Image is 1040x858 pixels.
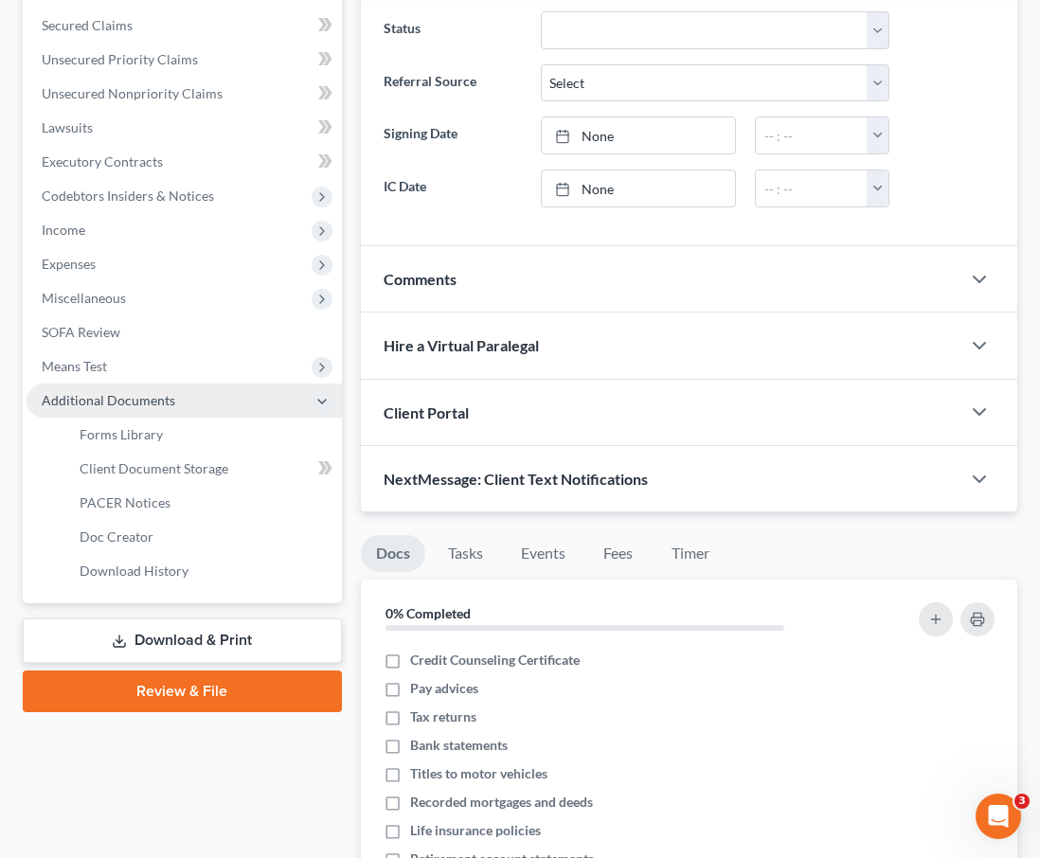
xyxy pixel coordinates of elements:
[374,170,531,207] label: IC Date
[506,535,581,572] a: Events
[433,535,498,572] a: Tasks
[80,494,170,510] span: PACER Notices
[64,452,342,486] a: Client Document Storage
[410,707,476,726] span: Tax returns
[64,520,342,554] a: Doc Creator
[1014,794,1030,809] span: 3
[27,111,342,145] a: Lawsuits
[384,403,469,421] span: Client Portal
[410,679,478,698] span: Pay advices
[410,821,541,840] span: Life insurance policies
[80,563,188,579] span: Download History
[756,170,868,206] input: -- : --
[27,43,342,77] a: Unsecured Priority Claims
[384,470,648,488] span: NextMessage: Client Text Notifications
[42,17,133,33] span: Secured Claims
[656,535,725,572] a: Timer
[80,528,153,545] span: Doc Creator
[27,315,342,349] a: SOFA Review
[64,418,342,452] a: Forms Library
[42,188,214,204] span: Codebtors Insiders & Notices
[374,116,531,154] label: Signing Date
[23,670,342,712] a: Review & File
[410,651,580,670] span: Credit Counseling Certificate
[374,64,531,102] label: Referral Source
[80,426,163,442] span: Forms Library
[361,535,425,572] a: Docs
[64,554,342,588] a: Download History
[588,535,649,572] a: Fees
[42,119,93,135] span: Lawsuits
[27,9,342,43] a: Secured Claims
[410,764,547,783] span: Titles to motor vehicles
[542,117,735,153] a: None
[42,324,120,340] span: SOFA Review
[42,392,175,408] span: Additional Documents
[42,222,85,238] span: Income
[756,117,868,153] input: -- : --
[384,270,457,288] span: Comments
[42,256,96,272] span: Expenses
[42,85,223,101] span: Unsecured Nonpriority Claims
[976,794,1021,839] iframe: Intercom live chat
[410,736,508,755] span: Bank statements
[42,153,163,170] span: Executory Contracts
[410,793,593,812] span: Recorded mortgages and deeds
[386,605,471,621] strong: 0% Completed
[27,145,342,179] a: Executory Contracts
[42,51,198,67] span: Unsecured Priority Claims
[27,77,342,111] a: Unsecured Nonpriority Claims
[42,358,107,374] span: Means Test
[384,336,539,354] span: Hire a Virtual Paralegal
[374,11,531,49] label: Status
[542,170,735,206] a: None
[64,486,342,520] a: PACER Notices
[42,290,126,306] span: Miscellaneous
[80,460,228,476] span: Client Document Storage
[23,618,342,663] a: Download & Print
